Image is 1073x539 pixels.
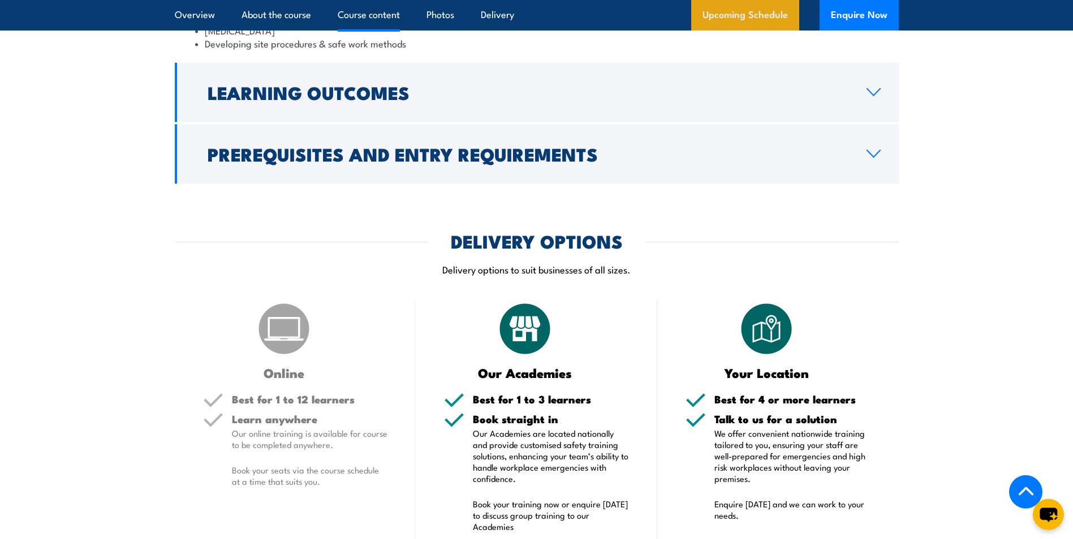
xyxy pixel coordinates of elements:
[473,394,629,405] h5: Best for 1 to 3 learners
[232,464,388,487] p: Book your seats via the course schedule at a time that suits you.
[175,124,899,184] a: Prerequisites and Entry Requirements
[444,366,606,379] h3: Our Academies
[232,414,388,424] h5: Learn anywhere
[175,263,899,276] p: Delivery options to suit businesses of all sizes.
[451,233,623,249] h2: DELIVERY OPTIONS
[714,498,871,521] p: Enquire [DATE] and we can work to your needs.
[208,146,848,162] h2: Prerequisites and Entry Requirements
[175,63,899,122] a: Learning Outcomes
[473,498,629,532] p: Book your training now or enquire [DATE] to discuss group training to our Academies
[714,428,871,484] p: We offer convenient nationwide training tailored to you, ensuring your staff are well-prepared fo...
[714,414,871,424] h5: Talk to us for a solution
[203,366,365,379] h3: Online
[473,414,629,424] h5: Book straight in
[232,428,388,450] p: Our online training is available for course to be completed anywhere.
[195,37,878,50] li: Developing site procedures & safe work methods
[714,394,871,405] h5: Best for 4 or more learners
[473,428,629,484] p: Our Academies are located nationally and provide customised safety training solutions, enhancing ...
[1033,499,1064,530] button: chat-button
[208,84,848,100] h2: Learning Outcomes
[232,394,388,405] h5: Best for 1 to 12 learners
[686,366,848,379] h3: Your Location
